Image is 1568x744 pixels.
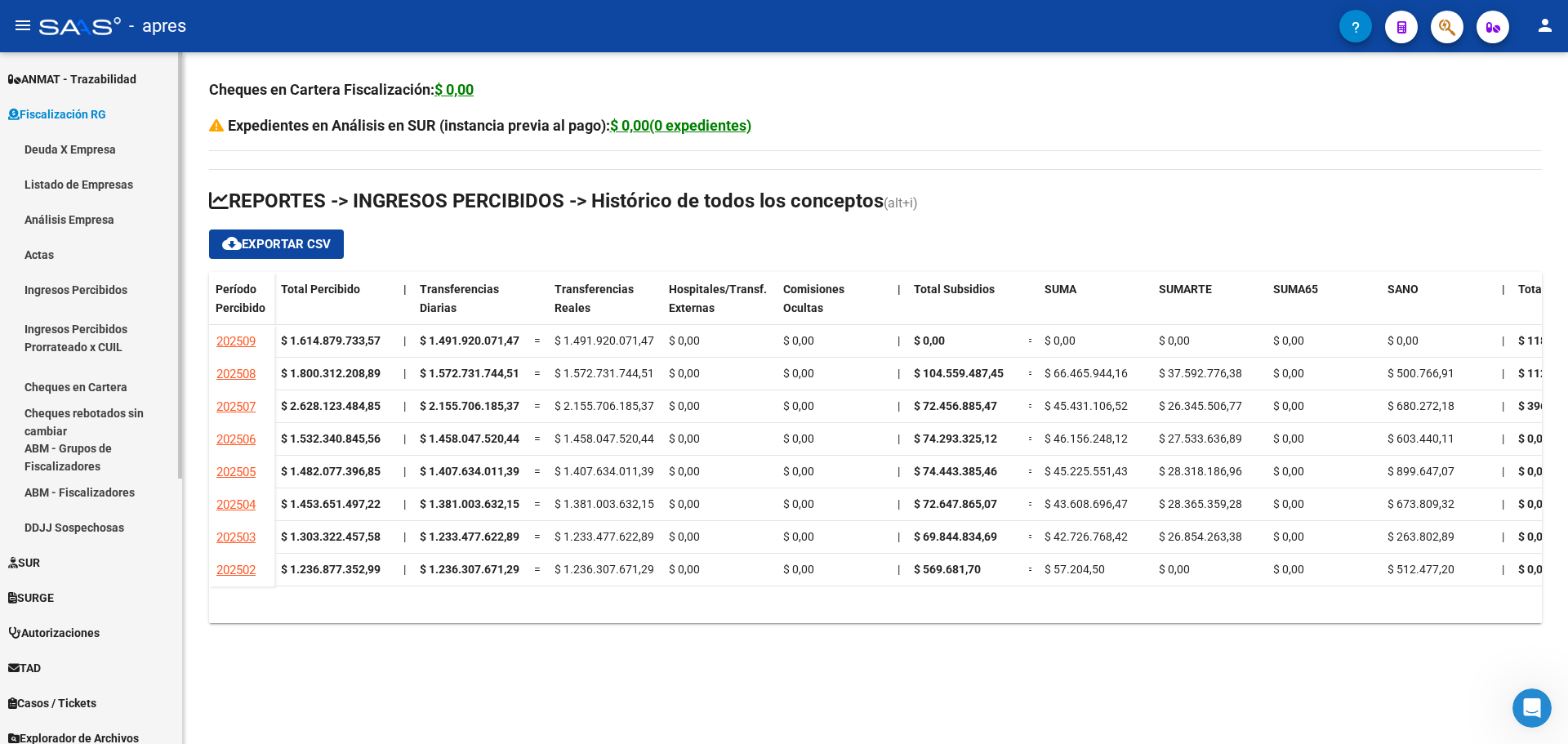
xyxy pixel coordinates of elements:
[1273,283,1318,296] span: SUMA65
[216,465,256,479] span: 202505
[777,272,891,341] datatable-header-cell: Comisiones Ocultas
[534,432,541,445] span: =
[397,272,413,341] datatable-header-cell: |
[420,530,519,543] span: $ 1.233.477.622,89
[1502,283,1505,296] span: |
[662,272,777,341] datatable-header-cell: Hospitales/Transf. Externas
[1038,272,1152,341] datatable-header-cell: SUMA
[898,432,900,445] span: |
[898,530,900,543] span: |
[403,530,406,543] span: |
[898,367,900,380] span: |
[555,530,654,543] span: $ 1.233.477.622,89
[1388,399,1454,412] span: $ 680.272,18
[1028,497,1035,510] span: =
[281,530,381,543] strong: $ 1.303.322.457,58
[1502,399,1504,412] span: |
[669,465,700,478] span: $ 0,00
[216,283,265,314] span: Período Percibido
[1381,272,1495,341] datatable-header-cell: SANO
[898,334,900,347] span: |
[281,563,381,576] strong: $ 1.236.877.352,99
[914,530,997,543] span: $ 69.844.834,69
[783,367,814,380] span: $ 0,00
[1028,563,1035,576] span: =
[1045,432,1128,445] span: $ 46.156.248,12
[1273,367,1304,380] span: $ 0,00
[209,189,884,212] span: REPORTES -> INGRESOS PERCIBIDOS -> Histórico de todos los conceptos
[534,563,541,576] span: =
[555,399,654,412] span: $ 2.155.706.185,37
[1159,432,1242,445] span: $ 27.533.636,89
[669,563,700,576] span: $ 0,00
[669,432,700,445] span: $ 0,00
[1512,688,1552,728] iframe: Intercom live chat
[914,399,997,412] span: $ 72.456.885,47
[403,399,406,412] span: |
[216,399,256,414] span: 202507
[1045,497,1128,510] span: $ 43.608.696,47
[420,432,519,445] span: $ 1.458.047.520,44
[1502,465,1504,478] span: |
[1028,334,1035,347] span: =
[783,497,814,510] span: $ 0,00
[216,530,256,545] span: 202503
[1535,16,1555,35] mat-icon: person
[783,399,814,412] span: $ 0,00
[403,334,406,347] span: |
[216,367,256,381] span: 202508
[1159,563,1190,576] span: $ 0,00
[610,114,751,137] div: $ 0,00(0 expedientes)
[1045,563,1105,576] span: $ 57.204,50
[914,432,997,445] span: $ 74.293.325,12
[216,432,256,447] span: 202506
[1502,563,1504,576] span: |
[403,563,406,576] span: |
[534,497,541,510] span: =
[555,563,654,576] span: $ 1.236.307.671,29
[8,554,40,572] span: SUR
[898,399,900,412] span: |
[1502,432,1504,445] span: |
[420,367,519,380] span: $ 1.572.731.744,51
[534,399,541,412] span: =
[1502,497,1504,510] span: |
[420,334,519,347] span: $ 1.491.920.071,47
[1518,465,1549,478] span: $ 0,00
[222,237,331,252] span: Exportar CSV
[555,465,654,478] span: $ 1.407.634.011,39
[1045,283,1076,296] span: SUMA
[216,497,256,512] span: 202504
[1159,283,1212,296] span: SUMARTE
[13,16,33,35] mat-icon: menu
[1518,432,1549,445] span: $ 0,00
[669,497,700,510] span: $ 0,00
[1159,399,1242,412] span: $ 26.345.506,77
[1273,497,1304,510] span: $ 0,00
[783,530,814,543] span: $ 0,00
[403,497,406,510] span: |
[8,70,136,88] span: ANMAT - Trazabilidad
[209,229,344,259] button: Exportar CSV
[1518,530,1549,543] span: $ 0,00
[216,334,256,349] span: 202509
[1502,334,1504,347] span: |
[1388,530,1454,543] span: $ 263.802,89
[1273,432,1304,445] span: $ 0,00
[1045,465,1128,478] span: $ 45.225.551,43
[8,589,54,607] span: SURGE
[1518,497,1549,510] span: $ 0,00
[555,367,654,380] span: $ 1.572.731.744,51
[1495,272,1512,341] datatable-header-cell: |
[1159,497,1242,510] span: $ 28.365.359,28
[403,367,406,380] span: |
[669,367,700,380] span: $ 0,00
[898,497,900,510] span: |
[891,272,907,341] datatable-header-cell: |
[534,530,541,543] span: =
[222,234,242,253] mat-icon: cloud_download
[1152,272,1267,341] datatable-header-cell: SUMARTE
[403,283,407,296] span: |
[914,367,1004,380] span: $ 104.559.487,45
[669,399,700,412] span: $ 0,00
